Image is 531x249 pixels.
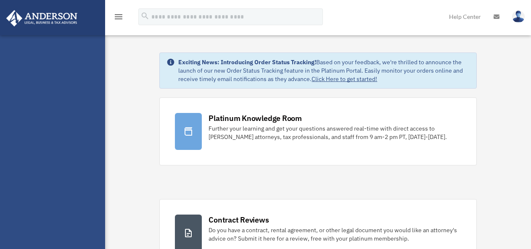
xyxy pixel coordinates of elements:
i: menu [114,12,124,22]
strong: Exciting News: Introducing Order Status Tracking! [178,58,316,66]
div: Contract Reviews [209,215,269,225]
img: Anderson Advisors Platinum Portal [4,10,80,26]
a: menu [114,15,124,22]
div: Based on your feedback, we're thrilled to announce the launch of our new Order Status Tracking fe... [178,58,469,83]
a: Platinum Knowledge Room Further your learning and get your questions answered real-time with dire... [159,97,476,165]
img: User Pic [512,10,525,23]
div: Further your learning and get your questions answered real-time with direct access to [PERSON_NAM... [209,124,461,141]
div: Platinum Knowledge Room [209,113,302,123]
i: search [140,11,150,21]
div: Do you have a contract, rental agreement, or other legal document you would like an attorney's ad... [209,226,461,243]
a: Click Here to get started! [312,75,377,83]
